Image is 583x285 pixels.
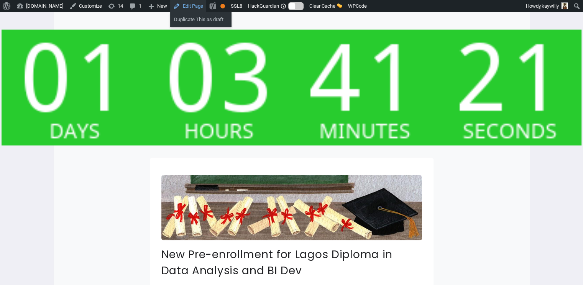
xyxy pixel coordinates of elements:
[337,3,342,8] img: 🧽
[161,246,422,278] h3: New Pre-enrollment for Lagos Diploma in Data Analysis and BI Dev
[220,4,225,8] div: OK
[542,3,559,9] span: kaywilly
[161,175,422,240] img: AN7BsVAwYFrITc32lY61HoEwaMu5-TnVCm7Z4prOuGdkG1e1wYY0TaoLGIXrdkRYKFgCxk5HiO78wGS7Gr4DC1lGlnP1nFbRu...
[170,15,232,25] a: Duplicate This as draft
[309,3,335,9] span: Clear Cache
